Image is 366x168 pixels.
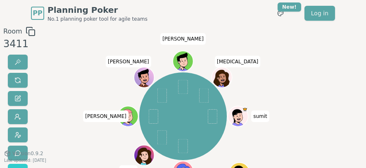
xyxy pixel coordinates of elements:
button: Reset votes [8,73,28,88]
span: sumit is the host [242,107,247,112]
a: Log in [304,6,335,21]
span: Last updated: [DATE] [4,158,46,163]
button: Change avatar [8,127,28,142]
span: Planning Poker [48,4,147,16]
span: Click to change your name [83,110,128,122]
button: Version0.9.2 [4,150,43,157]
span: No.1 planning poker tool for agile teams [48,16,147,22]
div: 3411 [3,36,36,51]
button: Send feedback [8,146,28,161]
div: New! [278,2,301,12]
button: New! [273,6,288,21]
span: Click to change your name [251,110,269,122]
button: Change name [8,91,28,106]
a: PPPlanning PokerNo.1 planning poker tool for agile teams [31,4,147,22]
span: Click to change your name [160,33,206,45]
button: Reveal votes [8,55,28,70]
span: PP [33,8,42,18]
button: Participate [8,109,28,124]
span: Click to change your name [106,56,151,67]
span: Click to change your name [215,56,260,67]
span: Room [3,26,22,36]
span: Version 0.9.2 [12,150,43,157]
